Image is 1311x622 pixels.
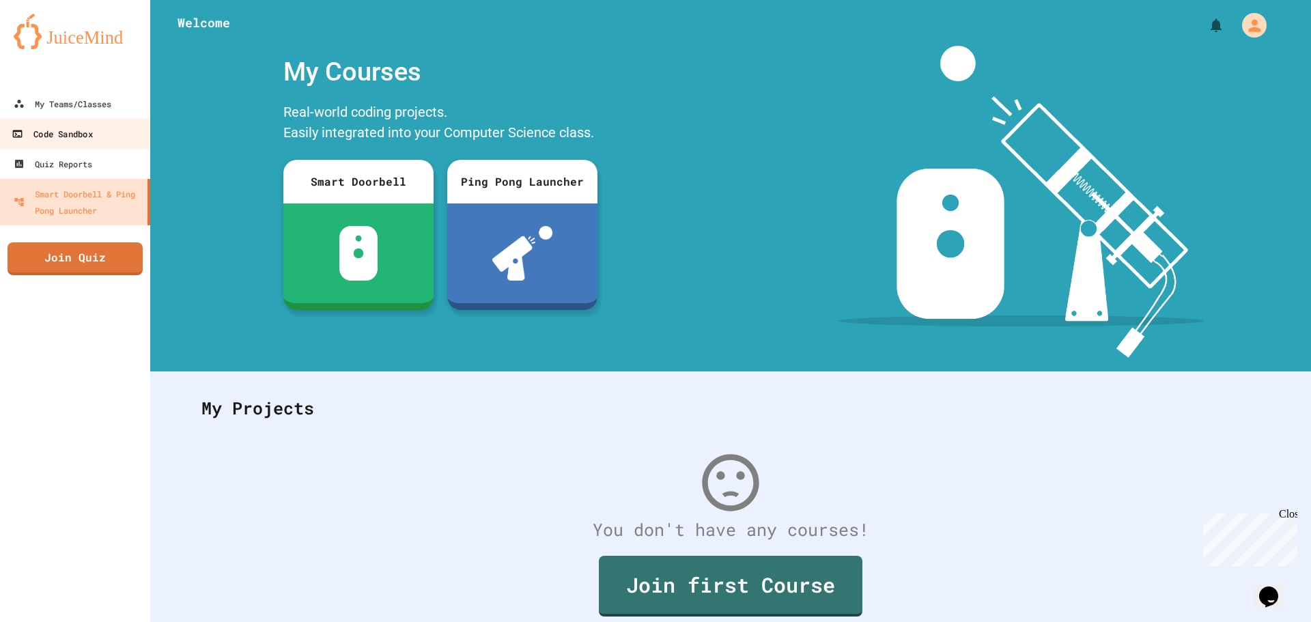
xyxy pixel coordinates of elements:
[1228,10,1270,41] div: My Account
[277,46,604,98] div: My Courses
[14,186,142,218] div: Smart Doorbell & Ping Pong Launcher
[14,96,111,112] div: My Teams/Classes
[339,226,378,281] img: sdb-white.svg
[1198,508,1297,566] iframe: chat widget
[188,382,1273,435] div: My Projects
[188,517,1273,543] div: You don't have any courses!
[1254,567,1297,608] iframe: chat widget
[277,98,604,150] div: Real-world coding projects. Easily integrated into your Computer Science class.
[14,156,92,172] div: Quiz Reports
[447,160,597,203] div: Ping Pong Launcher
[838,46,1204,358] img: banner-image-my-projects.png
[8,242,143,275] a: Join Quiz
[599,556,862,617] a: Join first Course
[1183,14,1228,37] div: My Notifications
[492,226,553,281] img: ppl-with-ball.png
[5,5,94,87] div: Chat with us now!Close
[12,126,92,143] div: Code Sandbox
[14,14,137,49] img: logo-orange.svg
[283,160,434,203] div: Smart Doorbell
